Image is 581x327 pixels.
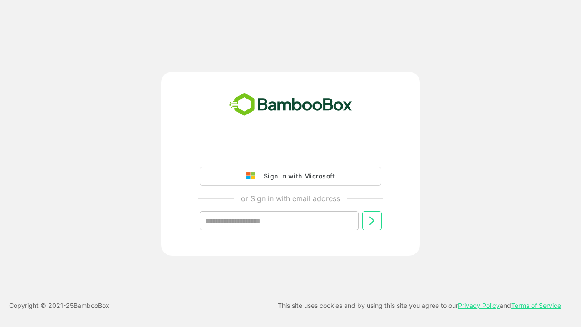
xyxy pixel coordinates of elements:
button: Sign in with Microsoft [200,167,381,186]
img: google [246,172,259,180]
a: Terms of Service [511,302,561,309]
img: bamboobox [224,90,357,120]
p: Copyright © 2021- 25 BambooBox [9,300,109,311]
a: Privacy Policy [458,302,500,309]
div: Sign in with Microsoft [259,170,335,182]
p: or Sign in with email address [241,193,340,204]
p: This site uses cookies and by using this site you agree to our and [278,300,561,311]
